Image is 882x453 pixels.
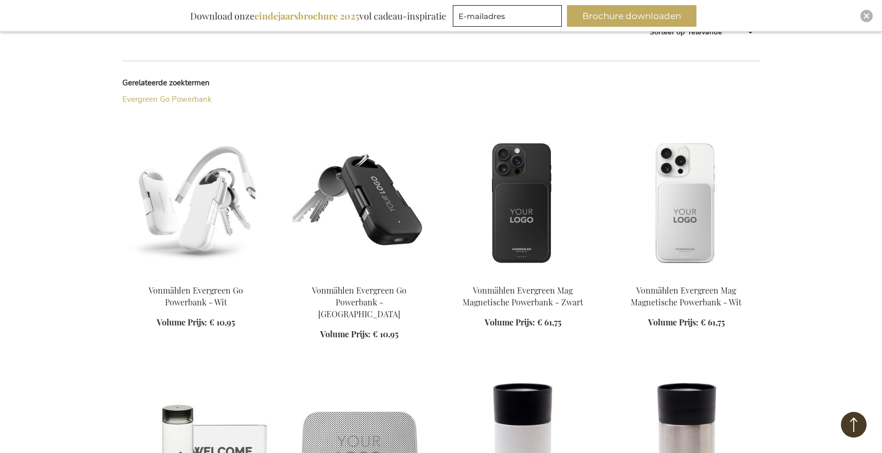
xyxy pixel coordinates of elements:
[537,317,561,328] span: € 61,75
[373,329,398,339] span: € 10,95
[463,285,583,307] a: Vonmählen Evergreen Mag Magnetische Powerbank - Zwart
[286,132,433,276] img: Vonmählen Evergreen Go Powerbank
[863,13,870,19] img: Close
[449,132,596,276] img: Vonmählen Evergreen Mag Magnetische Powerbank - Zwart
[320,329,398,340] a: Volume Prijs: € 10,95
[648,317,725,329] a: Volume Prijs: € 61,75
[122,132,269,276] img: Vonmählen Evergreen Go Powerbank - Wit
[701,317,725,328] span: € 61,75
[485,317,561,329] a: Volume Prijs: € 61,75
[286,272,433,282] a: Vonmählen Evergreen Go Powerbank
[453,5,565,30] form: marketing offers and promotions
[453,5,562,27] input: E-mailadres
[320,329,371,339] span: Volume Prijs:
[312,285,407,319] a: Vonmählen Evergreen Go Powerbank - [GEOGRAPHIC_DATA]
[648,317,699,328] span: Volume Prijs:
[122,94,212,104] a: Evergreen Go Powerbank
[613,272,760,282] a: Vonmählen Evergreen Mag Magnetische Powerbank - Wit
[122,78,282,88] dt: Gerelateerde zoektermen
[186,5,451,27] div: Download onze vol cadeau-inspiratie
[567,5,696,27] button: Brochure downloaden
[650,27,685,37] label: Sorteer op
[860,10,873,22] div: Close
[613,132,760,276] img: Vonmählen Evergreen Mag Magnetische Powerbank - Wit
[122,272,269,282] a: Vonmählen Evergreen Go Powerbank
[254,10,359,22] b: eindejaarsbrochure 2025
[631,285,742,307] a: Vonmählen Evergreen Mag Magnetische Powerbank - Wit
[449,272,596,282] a: Vonmählen Evergreen Mag Magnetische Powerbank - Zwart
[485,317,535,328] span: Volume Prijs:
